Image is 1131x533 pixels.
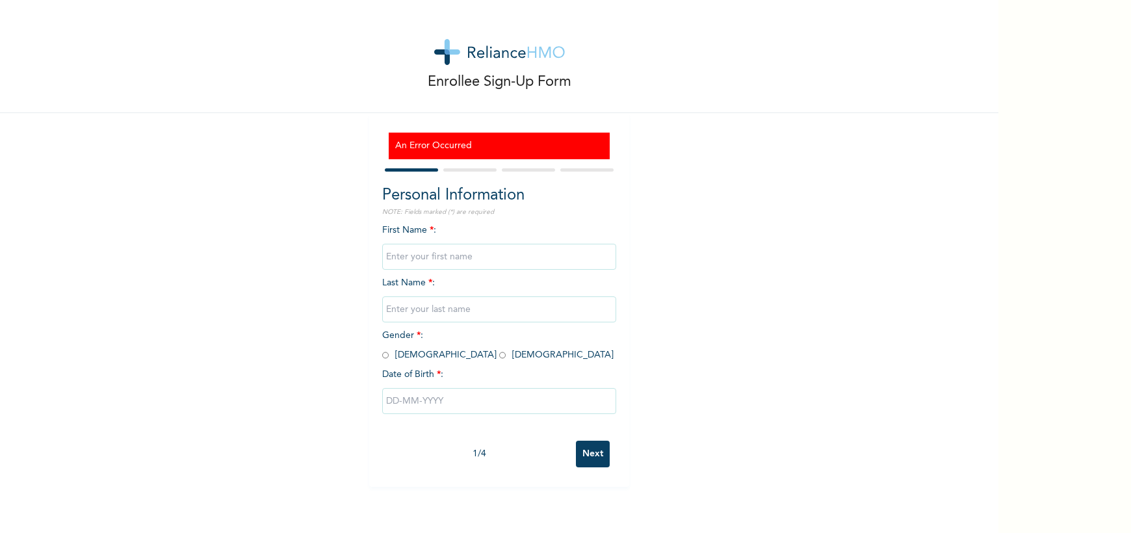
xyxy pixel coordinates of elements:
p: Enrollee Sign-Up Form [428,71,571,93]
p: NOTE: Fields marked (*) are required [382,207,616,217]
input: Enter your first name [382,244,616,270]
img: logo [434,39,565,65]
span: First Name : [382,226,616,261]
span: Date of Birth : [382,368,443,382]
div: 1 / 4 [382,447,576,461]
h3: An Error Occurred [395,139,603,153]
input: DD-MM-YYYY [382,388,616,414]
input: Enter your last name [382,296,616,322]
h2: Personal Information [382,184,616,207]
input: Next [576,441,610,467]
span: Gender : [DEMOGRAPHIC_DATA] [DEMOGRAPHIC_DATA] [382,331,614,359]
span: Last Name : [382,278,616,314]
